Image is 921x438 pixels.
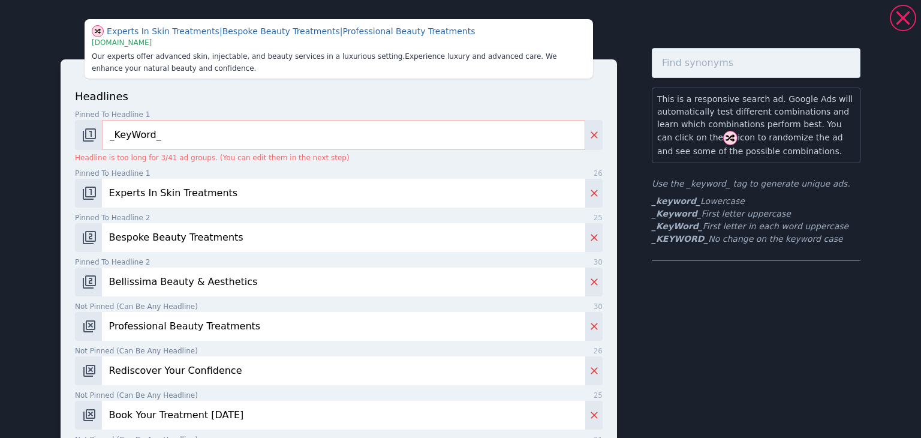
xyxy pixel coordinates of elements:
[652,48,860,78] input: Find synonyms
[75,346,198,356] span: Not pinned (Can be any headline)
[82,364,97,378] img: pos-.svg
[107,26,222,36] span: Experts In Skin Treatments
[75,312,102,341] button: Change pinned position
[723,131,738,145] img: shuffle.svg
[585,268,603,296] button: Delete
[585,179,603,208] button: Delete
[594,390,603,401] span: 25
[92,25,104,37] span: Show different combination
[652,233,860,245] li: No change on the keyword case
[652,178,860,190] p: Use the _keyword_ tag to generate unique ads.
[75,109,150,120] span: Pinned to headline 1
[594,168,603,179] span: 26
[652,195,860,245] ul: First letter uppercase
[85,19,593,79] div: This is just a visual aid. Your CSV will only contain exactly what you add in the form below.
[75,223,102,252] button: Change pinned position
[585,356,603,385] button: Delete
[594,257,603,268] span: 30
[75,168,150,179] span: Pinned to headline 1
[340,26,343,36] span: |
[219,26,222,36] span: |
[594,346,603,356] span: 26
[652,221,703,231] b: _KeyWord_
[594,301,603,312] span: 30
[75,268,102,296] button: Change pinned position
[92,52,405,61] span: Our experts offer advanced skin, injectable, and beauty services in a luxurious setting.
[75,356,102,385] button: Change pinned position
[585,401,603,430] button: Delete
[585,120,603,150] button: Delete
[92,38,152,47] span: [DOMAIN_NAME]
[594,212,603,223] span: 25
[75,120,102,150] button: Change pinned position
[652,209,702,218] b: _Keyword_
[585,223,603,252] button: Delete
[75,152,603,163] p: Headline is too long for 3/41 ad groups. (You can edit them in the next step)
[75,257,150,268] span: Pinned to headline 2
[75,401,102,430] button: Change pinned position
[82,128,97,142] img: pos-1.svg
[75,390,198,401] span: Not pinned (Can be any headline)
[82,230,97,245] img: pos-2.svg
[657,93,855,158] p: This is a responsive search ad. Google Ads will automatically test different combinations and lea...
[342,26,475,36] span: Professional Beauty Treatments
[222,26,343,36] span: Bespoke Beauty Treatments
[75,301,198,312] span: Not pinned (Can be any headline)
[652,196,700,206] b: _keyword_
[75,179,102,208] button: Change pinned position
[652,195,860,208] li: Lowercase
[652,234,708,244] b: _KEYWORD_
[82,186,97,200] img: pos-1.svg
[652,220,860,233] li: First letter in each word uppercase
[82,319,97,334] img: pos-.svg
[585,312,603,341] button: Delete
[75,212,150,223] span: Pinned to headline 2
[75,88,603,104] p: headlines
[92,25,104,37] img: shuffle.svg
[82,275,97,289] img: pos-2.svg
[82,408,97,422] img: pos-.svg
